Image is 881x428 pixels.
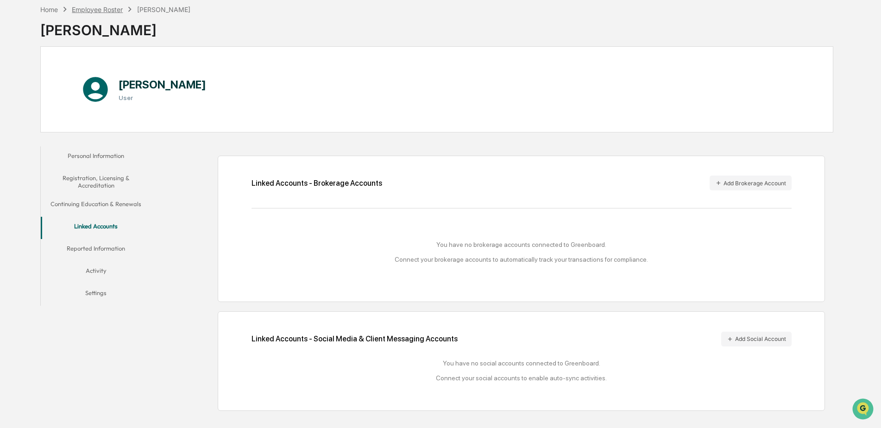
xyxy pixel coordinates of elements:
[41,146,151,169] button: Personal Information
[710,176,792,190] button: Add Brokerage Account
[9,118,17,125] div: 🖐️
[63,113,119,130] a: 🗄️Attestations
[9,71,26,88] img: 1746055101610-c473b297-6a78-478c-a979-82029cc54cd1
[119,78,206,91] h1: [PERSON_NAME]
[31,71,152,80] div: Start new chat
[9,19,169,34] p: How can we help?
[721,332,792,346] button: Add Social Account
[41,146,151,306] div: secondary tabs example
[31,80,117,88] div: We're available if you need us!
[6,113,63,130] a: 🖐️Preclearance
[851,397,876,422] iframe: Open customer support
[19,117,60,126] span: Preclearance
[252,241,792,263] div: You have no brokerage accounts connected to Greenboard. Connect your brokerage accounts to automa...
[157,74,169,85] button: Start new chat
[41,283,151,306] button: Settings
[137,6,190,13] div: [PERSON_NAME]
[252,179,382,188] div: Linked Accounts - Brokerage Accounts
[6,131,62,147] a: 🔎Data Lookup
[41,169,151,195] button: Registration, Licensing & Accreditation
[65,157,112,164] a: Powered byPylon
[72,6,123,13] div: Employee Roster
[40,14,190,38] div: [PERSON_NAME]
[119,94,206,101] h3: User
[41,217,151,239] button: Linked Accounts
[41,239,151,261] button: Reported Information
[76,117,115,126] span: Attestations
[41,261,151,283] button: Activity
[252,332,792,346] div: Linked Accounts - Social Media & Client Messaging Accounts
[40,6,58,13] div: Home
[19,134,58,144] span: Data Lookup
[41,195,151,217] button: Continuing Education & Renewals
[67,118,75,125] div: 🗄️
[92,157,112,164] span: Pylon
[252,359,792,382] div: You have no social accounts connected to Greenboard. Connect your social accounts to enable auto-...
[9,135,17,143] div: 🔎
